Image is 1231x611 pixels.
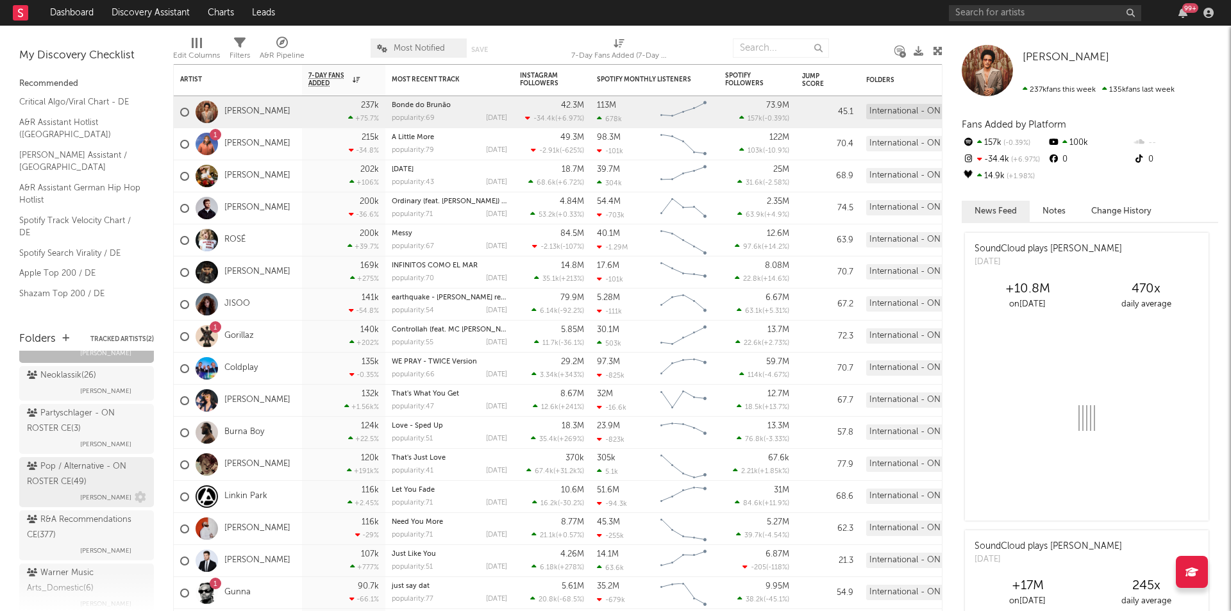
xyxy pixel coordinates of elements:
[597,147,623,155] div: -101k
[737,178,789,187] div: ( )
[737,306,789,315] div: ( )
[802,297,853,312] div: 67.2
[802,425,853,440] div: 57.8
[533,115,555,122] span: -34.4k
[486,339,507,346] div: [DATE]
[392,262,478,269] a: INFINITOS COMO EL MAR
[530,210,584,219] div: ( )
[766,358,789,366] div: 59.7M
[392,455,446,462] a: That's Just Love
[560,372,582,379] span: +343 %
[486,179,507,186] div: [DATE]
[571,32,667,69] div: 7-Day Fans Added (7-Day Fans Added)
[230,32,250,69] div: Filters
[540,372,558,379] span: 3.34k
[802,137,853,152] div: 70.4
[539,212,556,219] span: 53.2k
[597,307,622,315] div: -111k
[349,178,379,187] div: +106 %
[19,48,154,63] div: My Discovery Checklist
[392,326,507,333] div: Controllah (feat. MC Bin Laden)
[597,179,622,187] div: 304k
[766,101,789,110] div: 73.9M
[392,358,477,365] a: WE PRAY - TWICE Version
[767,422,789,430] div: 13.3M
[80,490,131,505] span: [PERSON_NAME]
[525,114,584,122] div: ( )
[19,115,141,142] a: A&R Assistant Hotlist ([GEOGRAPHIC_DATA])
[655,385,712,417] svg: Chart title
[392,551,436,558] a: Just Like You
[534,339,584,347] div: ( )
[392,179,434,186] div: popularity: 43
[1009,156,1040,163] span: +6.97 %
[764,340,787,347] span: +2.73 %
[19,266,141,280] a: Apple Top 200 / DE
[802,105,853,120] div: 45.1
[597,403,626,412] div: -16.6k
[767,326,789,334] div: 13.7M
[655,353,712,385] svg: Chart title
[1078,201,1164,222] button: Change History
[180,76,276,83] div: Artist
[597,358,620,366] div: 97.3M
[561,262,584,270] div: 14.8M
[866,264,978,280] div: International - ON ROSTER CE (169)
[27,565,143,596] div: Warner Music Arts_Domestic ( 6 )
[765,262,789,270] div: 8.08M
[392,262,507,269] div: INFINITOS COMO EL MAR
[360,262,379,270] div: 169k
[597,390,613,398] div: 32M
[597,211,624,219] div: -703k
[349,210,379,219] div: -36.6 %
[344,403,379,411] div: +1.56k %
[224,555,290,566] a: [PERSON_NAME]
[739,371,789,379] div: ( )
[739,114,789,122] div: ( )
[597,197,621,206] div: 54.4M
[866,424,978,440] div: International - ON ROSTER CE (169)
[19,76,154,92] div: Recommended
[534,274,584,283] div: ( )
[597,371,624,380] div: -825k
[392,487,435,494] a: Let You Fade
[392,134,434,141] a: A Little More
[748,147,763,155] span: 103k
[802,201,853,216] div: 74.5
[486,403,507,410] div: [DATE]
[224,267,290,278] a: [PERSON_NAME]
[533,403,584,411] div: ( )
[766,212,787,219] span: +4.9 %
[866,200,978,215] div: International - ON ROSTER CE (169)
[392,423,443,430] a: Love - Sped Up
[362,390,379,398] div: 132k
[745,308,762,315] span: 63.1k
[1133,135,1218,151] div: --
[748,115,762,122] span: 157k
[737,435,789,443] div: ( )
[394,44,445,53] span: Most Notified
[746,180,763,187] span: 31.6k
[532,306,584,315] div: ( )
[597,76,693,83] div: Spotify Monthly Listeners
[597,294,620,302] div: 5.28M
[968,281,1087,297] div: +10.8M
[735,339,789,347] div: ( )
[486,371,507,378] div: [DATE]
[949,5,1141,21] input: Search for artists
[27,406,143,437] div: Partyschlager - ON ROSTER CE ( 3 )
[748,372,762,379] span: 114k
[1178,8,1187,18] button: 99+
[19,306,141,321] a: Recommended For You
[560,340,582,347] span: -36.1 %
[542,340,558,347] span: 11.7k
[80,437,131,452] span: [PERSON_NAME]
[392,166,414,173] a: [DATE]
[224,427,264,438] a: Burna Boy
[560,404,582,411] span: +241 %
[19,95,141,109] a: Critical Algo/Viral Chart - DE
[392,230,412,237] a: Messy
[392,147,434,154] div: popularity: 79
[767,197,789,206] div: 2.35M
[541,404,558,411] span: 12.6k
